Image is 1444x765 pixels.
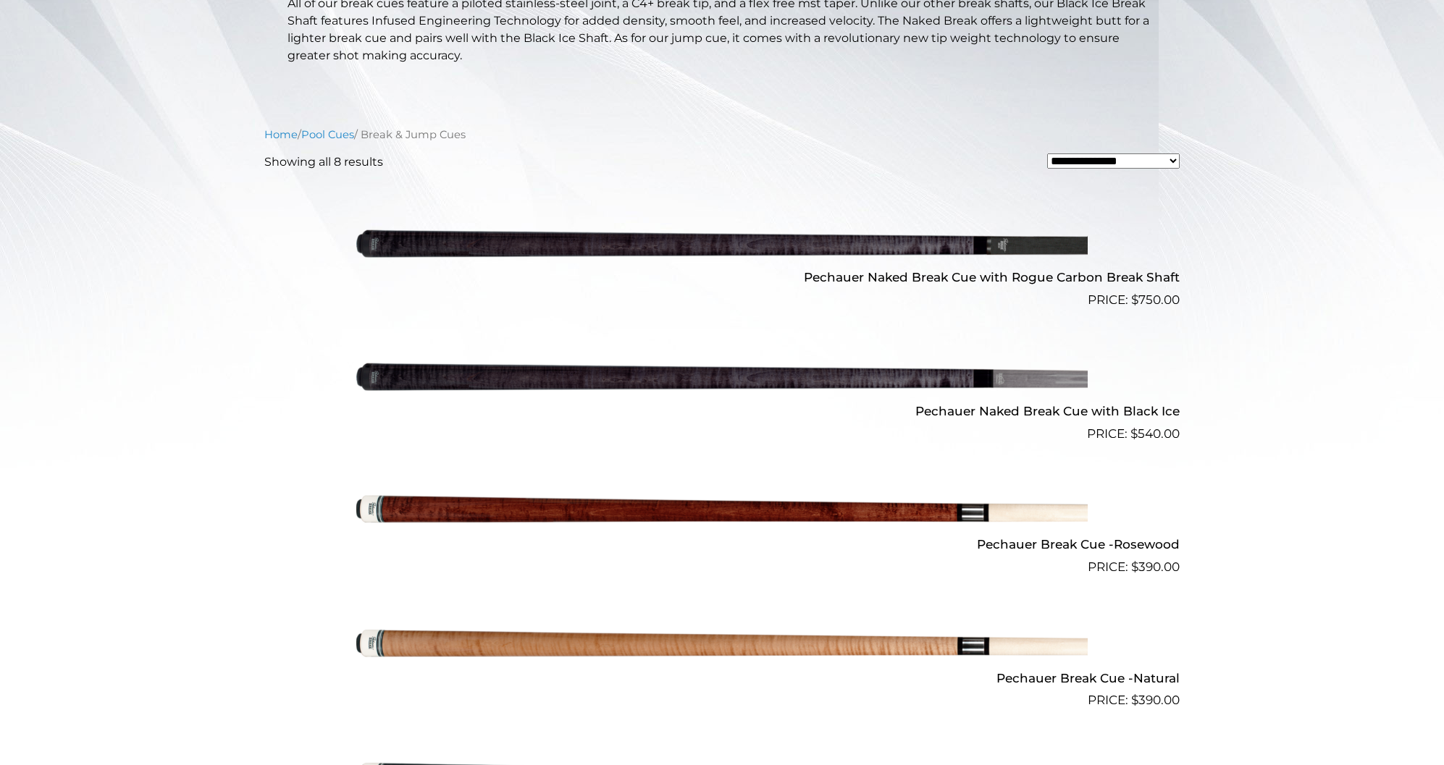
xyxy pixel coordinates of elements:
[264,264,1180,291] h2: Pechauer Naked Break Cue with Rogue Carbon Break Shaft
[264,397,1180,424] h2: Pechauer Naked Break Cue with Black Ice
[1131,292,1180,307] bdi: 750.00
[356,182,1088,304] img: Pechauer Naked Break Cue with Rogue Carbon Break Shaft
[264,153,383,171] p: Showing all 8 results
[1131,693,1180,707] bdi: 390.00
[1131,559,1180,574] bdi: 390.00
[1131,292,1138,307] span: $
[264,128,298,141] a: Home
[1130,426,1180,441] bdi: 540.00
[356,583,1088,704] img: Pechauer Break Cue -Natural
[1047,153,1180,169] select: Shop order
[264,127,1180,143] nav: Breadcrumb
[264,449,1180,577] a: Pechauer Break Cue -Rosewood $390.00
[1131,693,1138,707] span: $
[264,583,1180,710] a: Pechauer Break Cue -Natural $390.00
[301,128,354,141] a: Pool Cues
[1131,559,1138,574] span: $
[264,316,1180,443] a: Pechauer Naked Break Cue with Black Ice $540.00
[356,449,1088,571] img: Pechauer Break Cue -Rosewood
[264,531,1180,558] h2: Pechauer Break Cue -Rosewood
[264,182,1180,310] a: Pechauer Naked Break Cue with Rogue Carbon Break Shaft $750.00
[264,664,1180,691] h2: Pechauer Break Cue -Natural
[1130,426,1138,441] span: $
[356,316,1088,437] img: Pechauer Naked Break Cue with Black Ice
